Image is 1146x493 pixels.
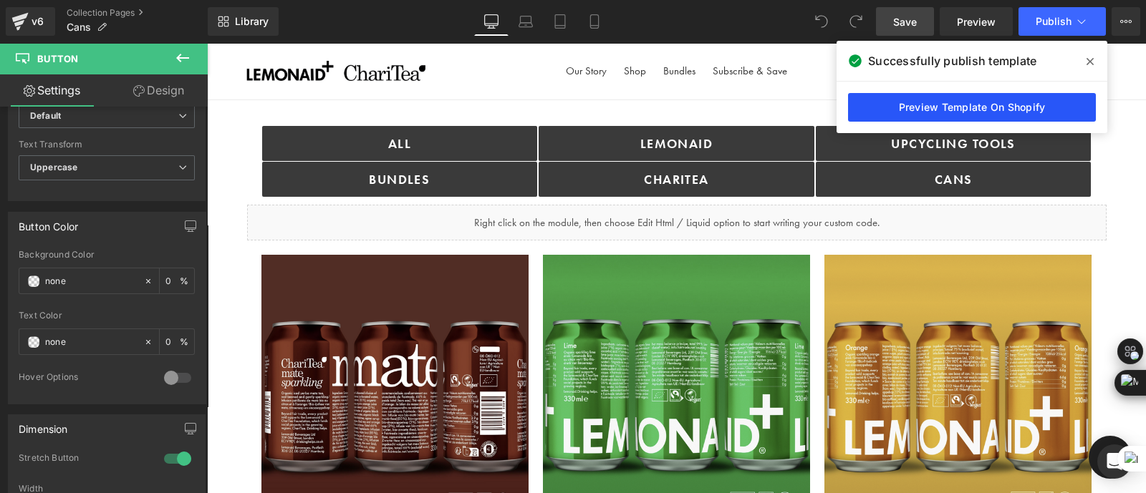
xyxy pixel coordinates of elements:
[332,83,607,118] a: Lemonaid
[55,83,331,118] a: ALL
[45,334,137,350] input: Color
[162,128,223,145] span: bundles
[6,7,55,36] a: v6
[509,7,543,36] a: Laptop
[29,12,47,31] div: v6
[107,74,211,107] a: Design
[893,14,917,29] span: Save
[336,212,603,479] img: Lemonaid Lime Can
[474,7,509,36] a: Desktop
[332,119,607,154] a: ChariTea
[1097,444,1132,479] div: Open Intercom Messenger
[437,128,502,145] span: ChariTea
[359,21,400,36] span: Our Story
[54,212,322,479] img: ChariTea mate Can
[957,14,996,29] span: Preview
[410,18,446,39] a: Shop
[456,21,488,36] span: Bundles
[842,7,870,36] button: Redo
[449,18,496,39] a: Bundles
[1036,16,1072,27] span: Publish
[55,119,331,154] a: bundles
[543,7,577,36] a: Tablet
[181,92,204,109] span: ALL
[868,52,1036,69] span: Successfully publish template
[67,21,91,33] span: Cans
[352,18,407,39] a: Our Story
[19,371,150,386] div: Hover Options
[1019,7,1106,36] button: Publish
[160,268,194,293] div: %
[160,329,194,354] div: %
[67,7,208,19] a: Collection Pages
[433,92,506,109] span: Lemonaid
[235,15,269,28] span: Library
[609,83,885,118] a: Upcycling TOOLS
[940,7,1013,36] a: Preview
[609,119,885,154] a: Cans
[19,213,78,233] div: Button Color
[506,21,580,36] span: Subscribe & Save
[45,273,137,289] input: Color
[19,250,195,260] div: Background Color
[19,311,195,321] div: Text Color
[617,212,885,477] img: Lemonaid Orange Can
[728,128,766,145] span: Cans
[417,21,439,36] span: Shop
[37,53,78,64] span: Button
[807,7,836,36] button: Undo
[1112,7,1140,36] button: More
[684,92,809,109] span: Upcycling TOOLS
[208,7,279,36] a: New Library
[577,7,612,36] a: Mobile
[499,18,587,39] a: Subscribe & Save
[39,18,218,38] img: Lemonaid &amp; ChariTea
[848,93,1096,122] a: Preview Template On Shopify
